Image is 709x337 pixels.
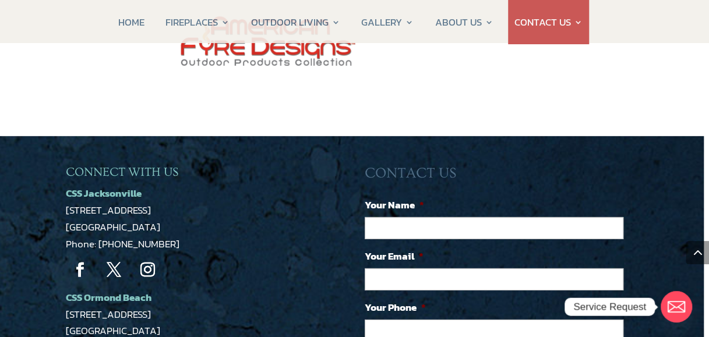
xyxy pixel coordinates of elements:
[66,165,178,179] span: CONNECT WITH US
[133,256,163,285] a: Follow on Instagram
[365,165,633,188] h3: CONTACT US
[100,256,129,285] a: Follow on X
[66,307,151,322] a: [STREET_ADDRESS]
[66,290,151,305] a: CSS Ormond Beach
[66,219,160,235] a: [GEOGRAPHIC_DATA]
[66,203,151,218] a: [STREET_ADDRESS]
[66,236,179,251] a: Phone: [PHONE_NUMBER]
[66,256,95,285] a: Follow on Facebook
[365,198,424,211] label: Your Name
[66,186,142,201] a: CSS Jacksonville
[365,301,426,314] label: Your Phone
[661,291,692,322] a: Email
[365,250,424,262] label: Your Email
